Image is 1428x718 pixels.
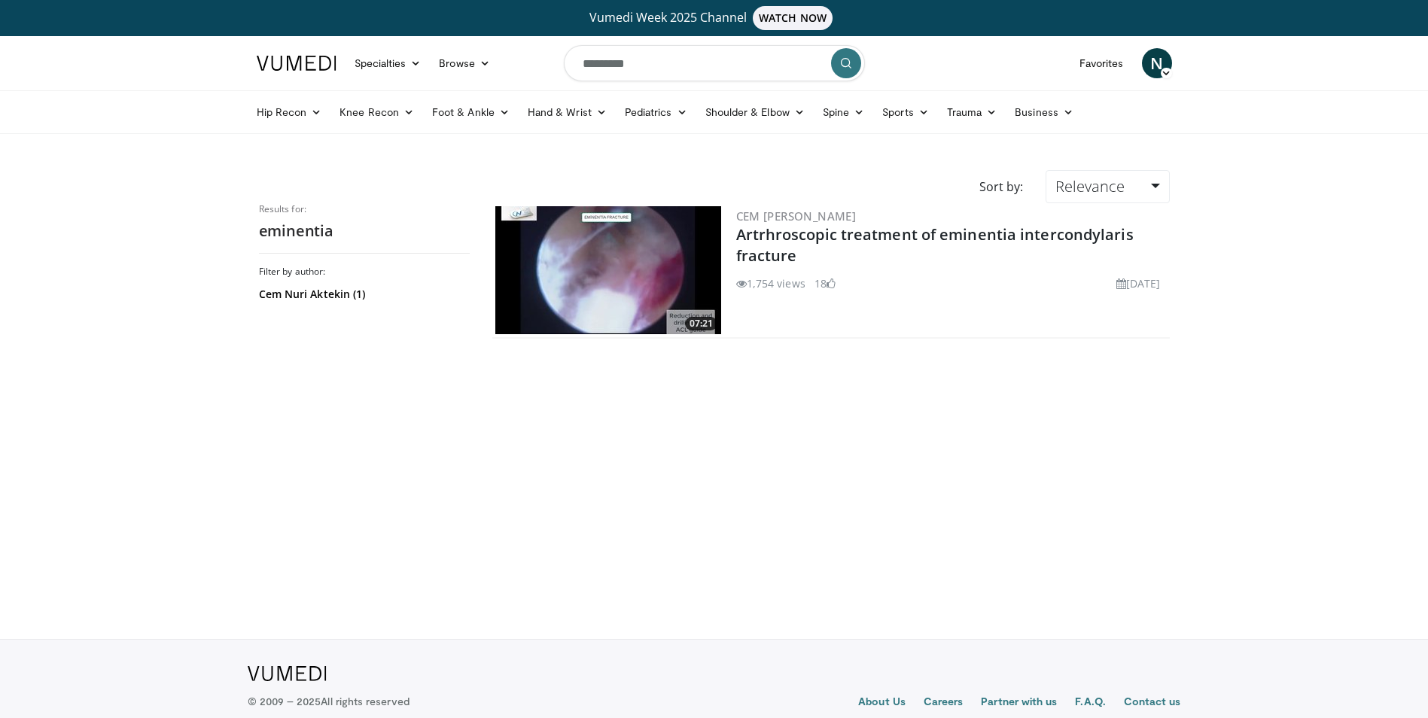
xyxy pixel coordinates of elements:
img: VuMedi Logo [257,56,336,71]
img: VuMedi Logo [248,666,327,681]
img: b923f91a-dc73-4916-b90b-4d299f2867c5.300x170_q85_crop-smart_upscale.jpg [495,206,721,334]
a: Knee Recon [330,97,423,127]
li: [DATE] [1116,275,1161,291]
a: Trauma [938,97,1006,127]
h3: Filter by author: [259,266,470,278]
a: N [1142,48,1172,78]
input: Search topics, interventions [564,45,865,81]
a: Cem [PERSON_NAME] [736,208,857,224]
li: 1,754 views [736,275,805,291]
a: F.A.Q. [1075,694,1105,712]
a: Hand & Wrist [519,97,616,127]
a: Sports [873,97,938,127]
a: Specialties [346,48,431,78]
a: Business [1006,97,1082,127]
a: Pediatrics [616,97,696,127]
a: Shoulder & Elbow [696,97,814,127]
h2: eminentia [259,221,470,241]
a: Relevance [1046,170,1169,203]
a: Foot & Ankle [423,97,519,127]
a: Favorites [1070,48,1133,78]
a: Spine [814,97,873,127]
li: 18 [814,275,836,291]
a: Vumedi Week 2025 ChannelWATCH NOW [259,6,1170,30]
span: All rights reserved [321,695,409,707]
a: Careers [924,694,964,712]
span: WATCH NOW [753,6,833,30]
a: Hip Recon [248,97,331,127]
a: Browse [430,48,499,78]
p: © 2009 – 2025 [248,694,410,709]
a: Artrhroscopic treatment of eminentia intercondylaris fracture [736,224,1134,266]
a: Partner with us [981,694,1057,712]
span: 07:21 [685,317,717,330]
a: Cem Nuri Aktekin (1) [259,287,466,302]
div: Sort by: [968,170,1034,203]
a: Contact us [1124,694,1181,712]
span: Relevance [1055,176,1125,196]
a: About Us [858,694,906,712]
a: 07:21 [495,206,721,334]
p: Results for: [259,203,470,215]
